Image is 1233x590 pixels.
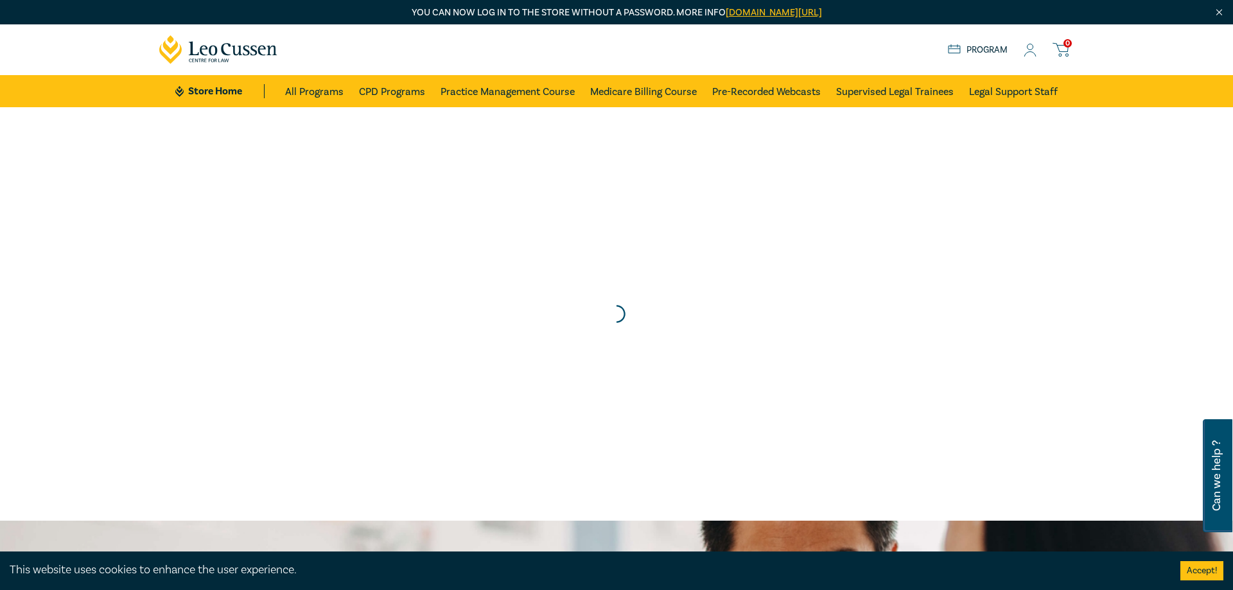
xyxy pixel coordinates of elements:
[1211,427,1223,525] span: Can we help ?
[712,75,821,107] a: Pre-Recorded Webcasts
[1063,39,1072,48] span: 0
[285,75,344,107] a: All Programs
[948,43,1008,57] a: Program
[159,6,1074,20] p: You can now log in to the store without a password. More info
[175,84,265,98] a: Store Home
[1214,7,1225,18] img: Close
[969,75,1058,107] a: Legal Support Staff
[726,6,822,19] a: [DOMAIN_NAME][URL]
[590,75,697,107] a: Medicare Billing Course
[359,75,425,107] a: CPD Programs
[836,75,954,107] a: Supervised Legal Trainees
[1180,561,1223,580] button: Accept cookies
[10,562,1161,578] div: This website uses cookies to enhance the user experience.
[441,75,575,107] a: Practice Management Course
